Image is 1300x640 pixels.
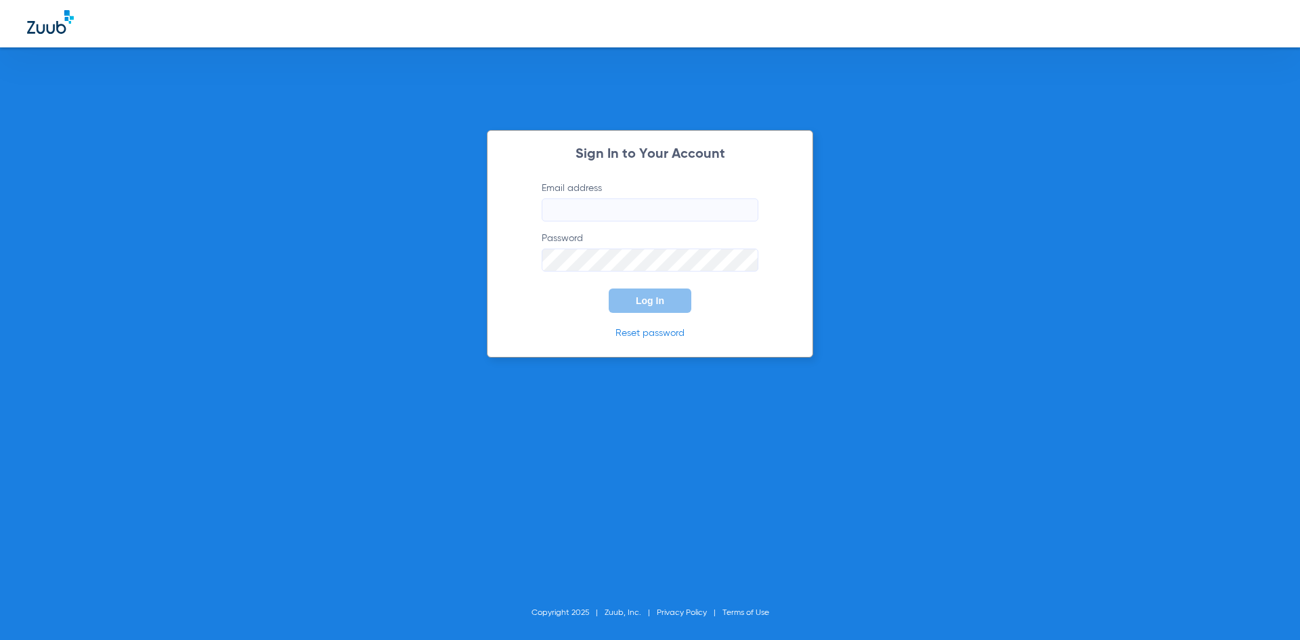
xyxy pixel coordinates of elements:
[521,148,779,161] h2: Sign In to Your Account
[722,609,769,617] a: Terms of Use
[542,232,758,272] label: Password
[605,606,657,620] li: Zuub, Inc.
[532,606,605,620] li: Copyright 2025
[542,198,758,221] input: Email address
[542,182,758,221] label: Email address
[636,295,664,306] span: Log In
[542,249,758,272] input: Password
[615,328,685,338] a: Reset password
[27,10,74,34] img: Zuub Logo
[609,289,691,313] button: Log In
[657,609,707,617] a: Privacy Policy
